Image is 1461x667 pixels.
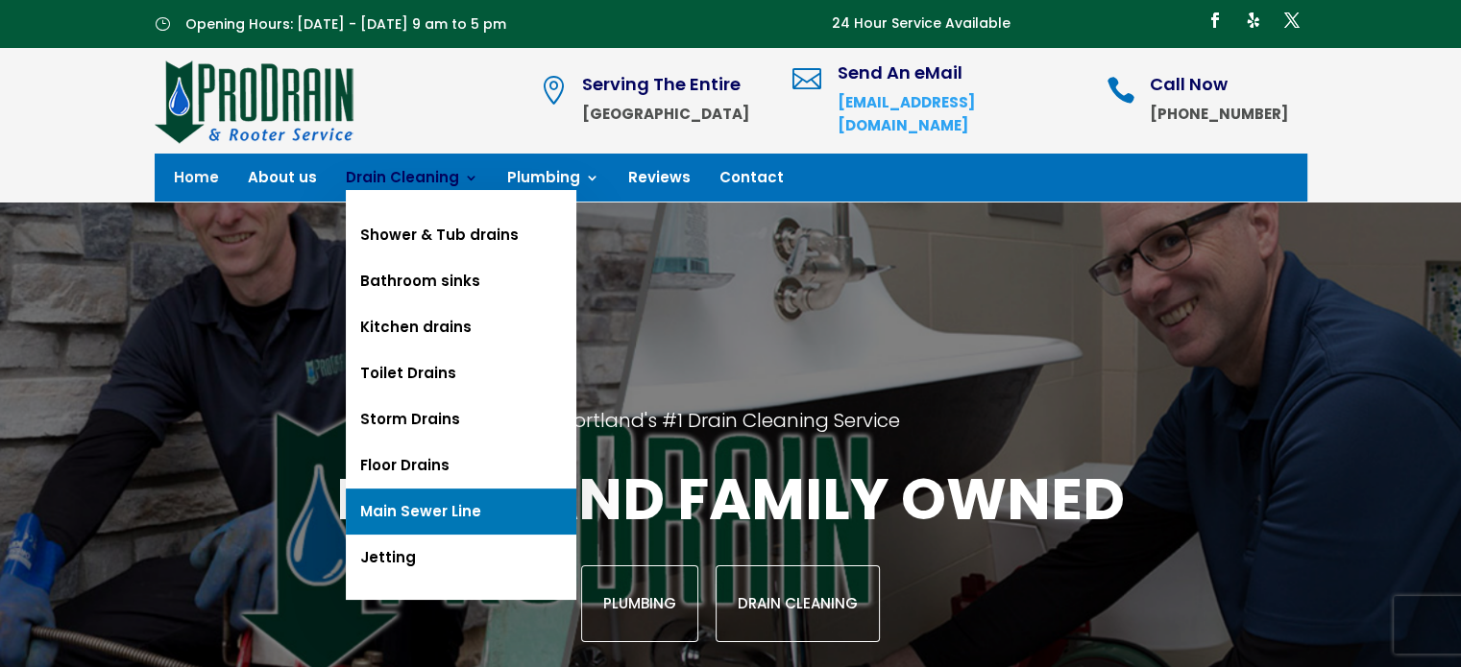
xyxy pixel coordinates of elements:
a: About us [248,171,317,192]
span: } [155,16,170,31]
span: Opening Hours: [DATE] - [DATE] 9 am to 5 pm [185,14,506,34]
div: Local and family owned [190,462,1270,642]
a: Follow on Facebook [1200,5,1230,36]
a: Follow on X [1277,5,1307,36]
span:  [1106,76,1134,105]
span: Send An eMail [837,60,962,84]
a: Home [174,171,219,192]
a: Contact [719,171,784,192]
a: [EMAIL_ADDRESS][DOMAIN_NAME] [837,92,974,135]
strong: [GEOGRAPHIC_DATA] [581,104,748,124]
span: Serving The Entire [581,72,740,96]
p: 24 Hour Service Available [832,12,1011,36]
h2: Portland's #1 Drain Cleaning Service [190,408,1270,462]
a: Drain Cleaning [716,565,880,642]
img: site-logo-100h [155,58,355,144]
a: Floor Drains [346,442,576,488]
a: Plumbing [581,565,698,642]
span:  [538,76,567,105]
a: Toilet Drains [346,350,576,396]
span:  [791,64,820,93]
a: Bathroom sinks [346,258,576,304]
a: Plumbing [507,171,599,192]
strong: [PHONE_NUMBER] [1149,104,1287,124]
span: Call Now [1149,72,1227,96]
a: Reviews [628,171,691,192]
a: Follow on Yelp [1238,5,1269,36]
a: Drain Cleaning [346,171,478,192]
a: Kitchen drains [346,304,576,350]
a: Jetting [346,535,576,581]
a: Shower & Tub drains [346,212,576,258]
a: Main Sewer Line [346,488,576,535]
a: Storm Drains [346,396,576,442]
